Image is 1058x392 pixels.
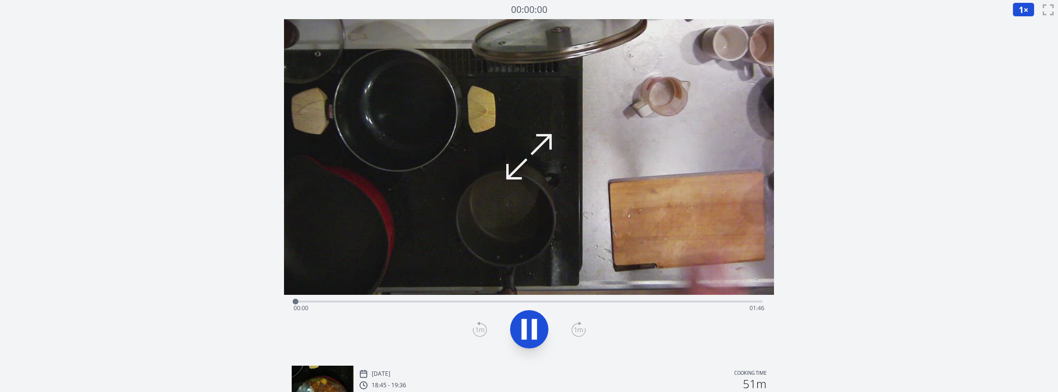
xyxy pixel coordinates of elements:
span: 01:46 [750,304,764,312]
p: [DATE] [372,370,390,378]
span: 1 [1019,4,1024,15]
a: 00:00:00 [511,3,547,17]
p: 18:45 - 19:36 [372,381,406,389]
p: Cooking time [734,370,766,378]
h2: 51m [743,378,766,390]
button: 1× [1012,2,1035,17]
